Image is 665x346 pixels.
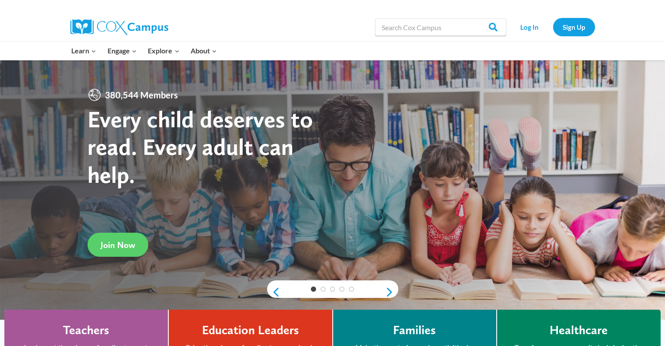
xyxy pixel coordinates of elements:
[202,323,299,338] h4: Education Leaders
[148,45,179,56] span: Explore
[330,287,335,292] a: 3
[191,45,217,56] span: About
[66,42,223,60] nav: Primary Navigation
[375,18,506,36] input: Search Cox Campus
[87,105,313,189] strong: Every child deserves to read. Every adult can help.
[511,18,595,36] nav: Secondary Navigation
[108,45,137,56] span: Engage
[71,45,96,56] span: Learn
[553,18,595,36] a: Sign Up
[550,323,608,338] h4: Healthcare
[393,323,436,338] h4: Families
[101,88,181,102] span: 380,544 Members
[349,287,354,292] a: 5
[511,18,549,36] a: Log In
[385,287,398,297] a: next
[339,287,345,292] a: 4
[311,287,316,292] a: 1
[267,287,280,297] a: previous
[87,233,148,257] a: Join Now
[63,323,109,338] h4: Teachers
[267,283,398,301] div: content slider buttons
[70,19,168,35] img: Cox Campus
[320,287,326,292] a: 2
[101,240,135,250] span: Join Now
